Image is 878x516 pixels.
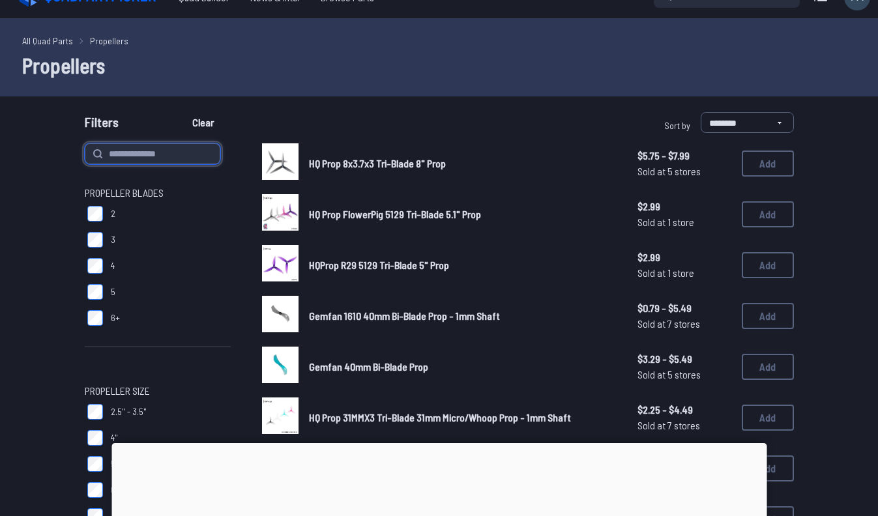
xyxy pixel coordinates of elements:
a: image [262,296,299,336]
span: 4" [111,431,118,444]
span: Gemfan 1610 40mm Bi-Blade Prop - 1mm Shaft [309,309,500,322]
span: 2 [111,207,115,220]
span: HQProp R29 5129 Tri-Blade 5" Prop [309,259,449,271]
button: Add [742,455,794,481]
input: 6+ [87,310,103,326]
input: 4" [87,430,103,446]
span: 3 [111,233,115,246]
span: 5" [111,457,119,470]
span: Sold at 1 store [637,265,731,281]
h1: Propellers [22,50,856,81]
span: Sold at 7 stores [637,316,731,332]
a: Propellers [90,34,128,48]
a: image [262,347,299,387]
button: Add [742,150,794,177]
button: Clear [181,112,225,133]
input: 2 [87,206,103,222]
select: Sort by [701,112,794,133]
input: 5" [87,456,103,472]
span: HQ Prop FlowerPig 5129 Tri-Blade 5.1" Prop [309,208,481,220]
img: image [262,296,299,332]
span: 4 [111,259,115,272]
img: image [262,245,299,281]
a: HQ Prop FlowerPig 5129 Tri-Blade 5.1" Prop [309,207,617,222]
a: HQ Prop 8x3.7x3 Tri-Blade 8" Prop [309,156,617,171]
a: All Quad Parts [22,34,73,48]
input: 3 [87,232,103,248]
a: image [262,143,299,184]
span: Gemfan 40mm Bi-Blade Prop [309,360,428,373]
span: HQ Prop 8x3.7x3 Tri-Blade 8" Prop [309,157,446,169]
span: $3.29 - $5.49 [637,351,731,367]
a: HQProp R29 5129 Tri-Blade 5" Prop [309,257,617,273]
input: 2.5" - 3.5" [87,404,103,420]
span: Sold at 7 stores [637,418,731,433]
span: Propeller Blades [85,185,164,201]
span: Sold at 5 stores [637,164,731,179]
span: Sort by [664,120,690,131]
span: $2.99 [637,250,731,265]
span: Propeller Size [85,383,150,399]
a: image [262,194,299,235]
input: 6"+ [87,482,103,498]
button: Add [742,303,794,329]
a: Gemfan 40mm Bi-Blade Prop [309,359,617,375]
img: image [262,143,299,180]
img: image [262,194,299,231]
button: Add [742,354,794,380]
span: 5 [111,285,115,298]
span: $2.25 - $4.49 [637,402,731,418]
span: Sold at 1 store [637,214,731,230]
span: $2.99 [637,199,731,214]
input: 5 [87,284,103,300]
img: image [262,347,299,383]
span: Sold at 5 stores [637,367,731,382]
span: 6+ [111,311,120,324]
span: 6"+ [111,483,123,496]
a: image [262,245,299,285]
a: Gemfan 1610 40mm Bi-Blade Prop - 1mm Shaft [309,308,617,324]
a: HQ Prop 31MMX3 Tri-Blade 31mm Micro/Whoop Prop - 1mm Shaft [309,410,617,425]
input: 4 [87,258,103,274]
button: Add [742,201,794,227]
span: $5.75 - $7.99 [637,148,731,164]
img: image [262,397,299,434]
span: $0.79 - $5.49 [637,300,731,316]
span: HQ Prop 31MMX3 Tri-Blade 31mm Micro/Whoop Prop - 1mm Shaft [309,411,571,423]
a: image [262,397,299,438]
button: Add [742,252,794,278]
span: 2.5" - 3.5" [111,405,147,418]
button: Add [742,405,794,431]
span: Filters [85,112,119,138]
